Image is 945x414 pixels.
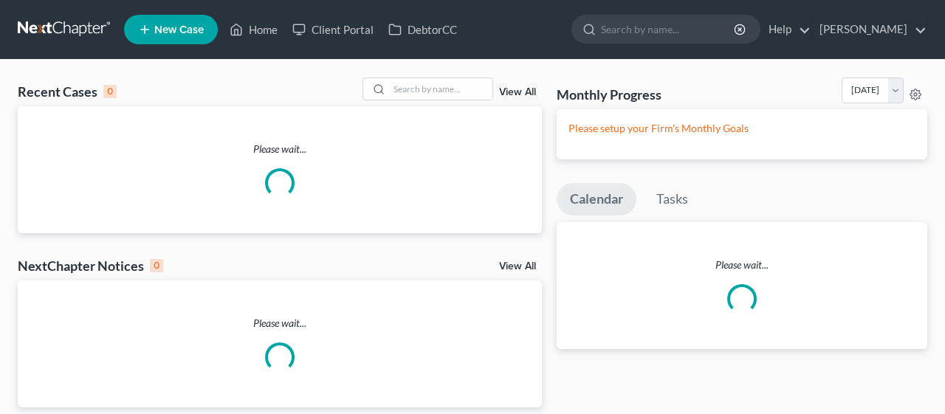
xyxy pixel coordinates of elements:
[18,83,117,100] div: Recent Cases
[557,86,661,103] h3: Monthly Progress
[381,16,464,43] a: DebtorCC
[568,121,915,136] p: Please setup your Firm's Monthly Goals
[18,316,542,331] p: Please wait...
[557,183,636,215] a: Calendar
[18,257,163,275] div: NextChapter Notices
[601,15,736,43] input: Search by name...
[222,16,285,43] a: Home
[389,78,492,100] input: Search by name...
[154,24,204,35] span: New Case
[761,16,811,43] a: Help
[285,16,381,43] a: Client Portal
[557,258,927,272] p: Please wait...
[643,183,701,215] a: Tasks
[499,261,536,272] a: View All
[18,142,542,156] p: Please wait...
[499,87,536,97] a: View All
[150,259,163,272] div: 0
[812,16,927,43] a: [PERSON_NAME]
[103,85,117,98] div: 0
